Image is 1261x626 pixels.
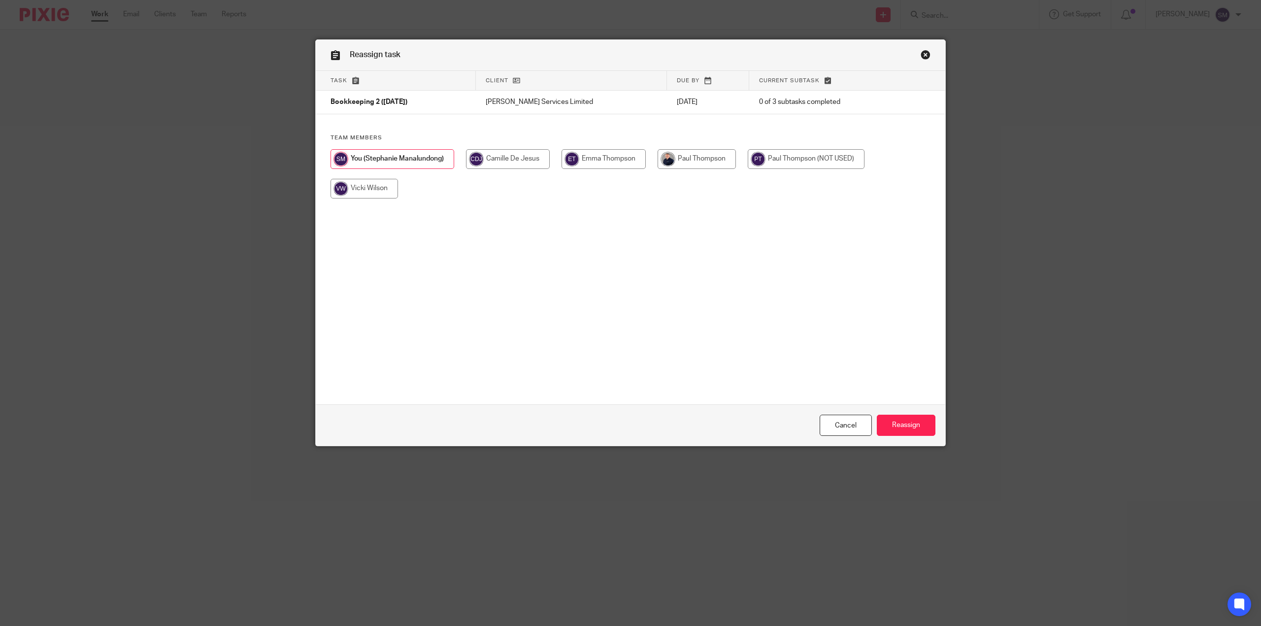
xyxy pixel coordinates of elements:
[877,415,935,436] input: Reassign
[331,99,407,106] span: Bookkeeping 2 ([DATE])
[350,51,400,59] span: Reassign task
[677,97,739,107] p: [DATE]
[486,97,657,107] p: [PERSON_NAME] Services Limited
[759,78,820,83] span: Current subtask
[677,78,699,83] span: Due by
[486,78,508,83] span: Client
[749,91,901,114] td: 0 of 3 subtasks completed
[331,78,347,83] span: Task
[820,415,872,436] a: Close this dialog window
[331,134,930,142] h4: Team members
[921,50,930,63] a: Close this dialog window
